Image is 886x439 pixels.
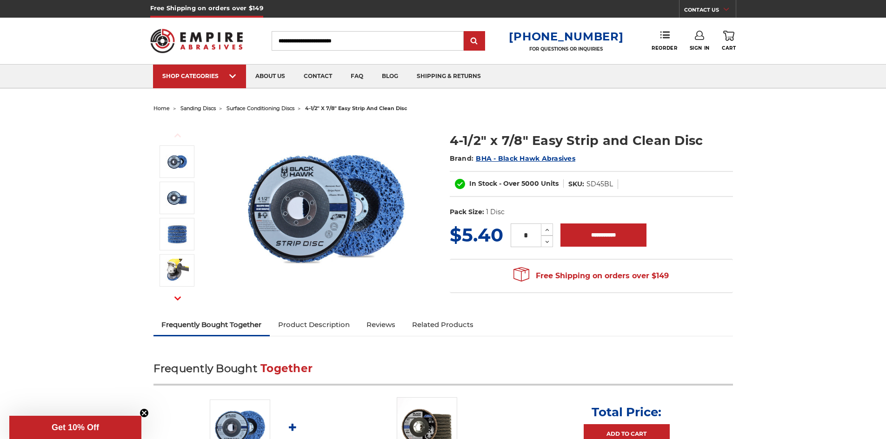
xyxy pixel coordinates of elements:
span: Cart [722,45,736,51]
a: Frequently Bought Together [153,315,270,335]
span: Get 10% Off [52,423,99,432]
a: blog [373,65,407,88]
a: about us [246,65,294,88]
span: Brand: [450,154,474,163]
img: 4-1/2" x 7/8" Easy Strip and Clean Disc [166,223,189,245]
img: 4-1/2" x 7/8" Easy Strip and Clean Disc [233,122,419,295]
img: 4-1/2" x 7/8" Easy Strip and Clean Disc [166,259,189,282]
dt: Pack Size: [450,207,484,217]
span: Together [260,362,313,375]
dd: SD45BL [586,179,613,189]
a: CONTACT US [684,5,736,18]
a: shipping & returns [407,65,490,88]
img: 4-1/2" x 7/8" Easy Strip and Clean Disc [166,151,189,173]
a: sanding discs [180,105,216,111]
div: Get 10% OffClose teaser [9,416,141,439]
span: 5000 [521,179,539,188]
p: Total Price: [592,405,661,419]
a: Cart [722,31,736,51]
button: Next [167,288,189,308]
dd: 1 Disc [486,207,505,217]
span: Free Shipping on orders over $149 [513,267,669,285]
dt: SKU: [568,179,584,189]
span: Frequently Bought [153,362,257,375]
span: Reorder [652,45,677,51]
span: 4-1/2" x 7/8" easy strip and clean disc [305,105,407,111]
img: 4-1/2" x 7/8" Easy Strip and Clean Disc [166,187,189,209]
a: Related Products [404,315,482,335]
a: surface conditioning discs [226,105,294,111]
button: Previous [167,125,189,145]
h1: 4-1/2" x 7/8" Easy Strip and Clean Disc [450,131,733,150]
input: Submit [465,32,484,51]
a: [PHONE_NUMBER] [509,30,623,43]
a: Product Description [270,315,358,335]
a: contact [294,65,341,88]
a: Reviews [358,315,404,335]
span: Units [541,179,559,188]
div: SHOP CATEGORIES [162,72,237,79]
span: - Over [499,179,520,188]
a: home [153,105,170,111]
img: Empire Abrasives [150,23,243,59]
span: In Stock [469,179,497,188]
span: $5.40 [450,223,503,246]
p: FOR QUESTIONS OR INQUIRIES [509,46,623,52]
a: BHA - Black Hawk Abrasives [476,154,575,163]
a: Reorder [652,31,677,51]
a: faq [341,65,373,88]
span: Sign In [690,45,710,51]
button: Close teaser [140,408,149,418]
